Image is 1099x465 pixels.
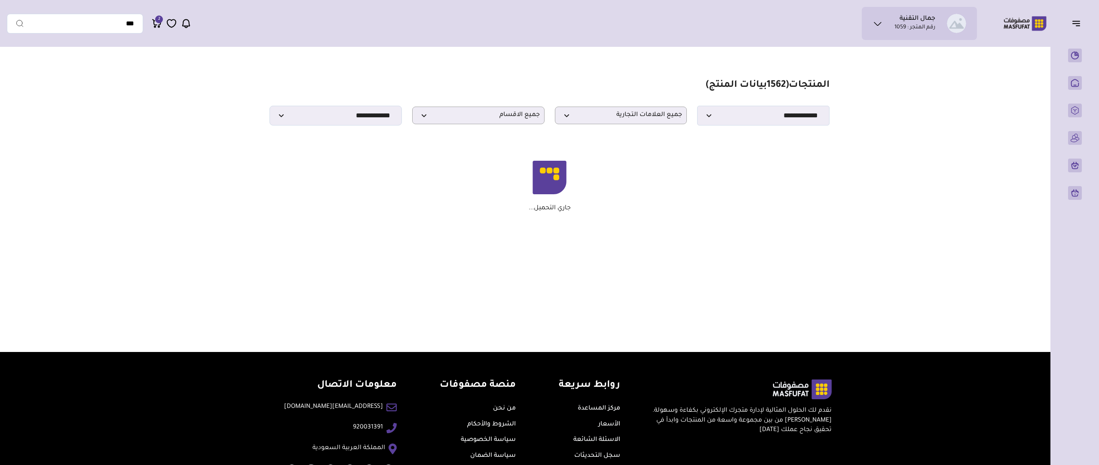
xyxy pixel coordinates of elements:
[440,379,516,392] h4: منصة مصفوفات
[493,405,516,412] a: من نحن
[947,14,966,33] img: جمال التقنية
[284,402,383,412] a: [EMAIL_ADDRESS][DOMAIN_NAME]
[578,405,620,412] a: مركز المساعدة
[900,15,935,24] h1: جمال التقنية
[559,379,620,392] h4: روابط سريعة
[598,421,620,428] a: الأسعار
[706,80,789,91] span: ( بيانات المنتج)
[998,15,1053,32] img: Logo
[470,453,516,459] a: سياسة الضمان
[767,80,786,91] span: 1562
[353,423,383,432] a: 920031391
[647,406,831,435] p: نقدم لك الحلول المثالية لإدارة متجرك الإلكتروني بكفاءة وسهولة. [PERSON_NAME] من بين مجموعة واسعة ...
[529,205,571,212] p: جاري التحميل...
[467,421,516,428] a: الشروط والأحكام
[312,444,385,453] a: المملكة العربية السعودية
[284,379,397,392] h4: معلومات الاتصال
[461,437,516,444] a: سياسة الخصوصية
[152,18,162,29] a: 2
[560,111,683,119] span: جميع العلامات التجارية
[1050,416,1088,454] iframe: Webchat Widget
[555,107,687,124] p: جميع العلامات التجارية
[706,80,830,92] h1: المنتجات
[573,437,620,444] a: الاسئلة الشائعة
[894,24,935,32] p: رقم المتجر : 1059
[158,15,160,23] span: 2
[417,111,540,119] span: جميع الاقسام
[574,453,620,459] a: سجل التحديثات
[412,107,545,124] p: جميع الاقسام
